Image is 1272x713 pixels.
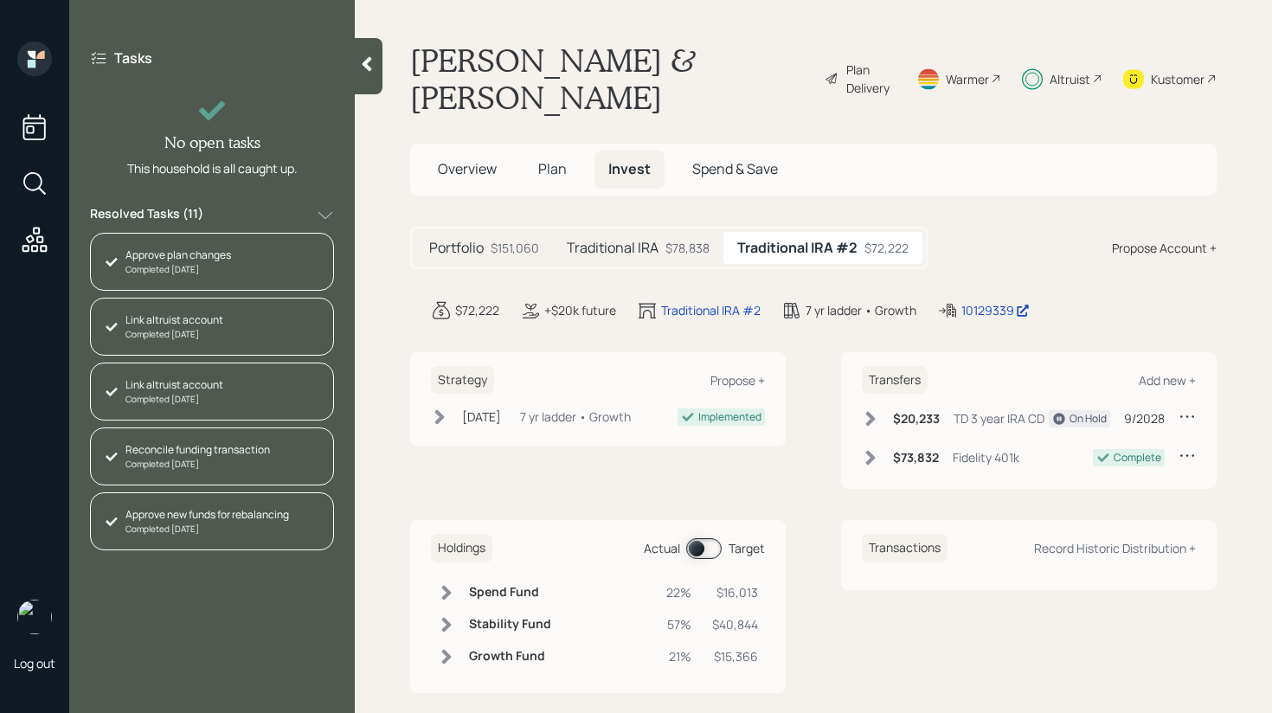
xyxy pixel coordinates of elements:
[1112,239,1217,257] div: Propose Account +
[438,159,497,178] span: Overview
[862,534,948,562] h6: Transactions
[644,539,680,557] div: Actual
[1114,450,1161,466] div: Complete
[431,534,492,562] h6: Holdings
[729,539,765,557] div: Target
[125,523,289,536] div: Completed [DATE]
[125,458,270,471] div: Completed [DATE]
[125,507,289,523] div: Approve new funds for rebalancing
[1034,540,1196,556] div: Record Historic Distribution +
[666,583,691,601] div: 22%
[469,649,551,664] h6: Growth Fund
[712,583,758,601] div: $16,013
[608,159,651,178] span: Invest
[114,48,152,67] label: Tasks
[538,159,567,178] span: Plan
[469,617,551,632] h6: Stability Fund
[429,240,484,256] h5: Portfolio
[712,615,758,633] div: $40,844
[1124,409,1165,427] div: 9/2028
[665,239,710,257] div: $78,838
[692,159,778,178] span: Spend & Save
[698,409,761,425] div: Implemented
[567,240,658,256] h5: Traditional IRA
[462,408,501,426] div: [DATE]
[1070,411,1107,427] div: On Hold
[961,301,1030,319] div: 10129339
[1151,70,1205,88] div: Kustomer
[469,585,551,600] h6: Spend Fund
[17,600,52,634] img: retirable_logo.png
[946,70,989,88] div: Warmer
[737,240,858,256] h5: Traditional IRA #2
[431,366,494,395] h6: Strategy
[127,159,298,177] div: This household is all caught up.
[14,655,55,671] div: Log out
[666,647,691,665] div: 21%
[410,42,811,116] h1: [PERSON_NAME] & [PERSON_NAME]
[864,239,909,257] div: $72,222
[125,393,223,406] div: Completed [DATE]
[712,647,758,665] div: $15,366
[90,205,203,226] label: Resolved Tasks ( 11 )
[125,312,223,328] div: Link altruist account
[491,239,539,257] div: $151,060
[1139,372,1196,389] div: Add new +
[666,615,691,633] div: 57%
[806,301,916,319] div: 7 yr ladder • Growth
[661,301,761,319] div: Traditional IRA #2
[953,448,1019,466] div: Fidelity 401k
[125,263,231,276] div: Completed [DATE]
[125,247,231,263] div: Approve plan changes
[1050,70,1090,88] div: Altruist
[893,451,939,466] h6: $73,832
[846,61,896,97] div: Plan Delivery
[710,372,765,389] div: Propose +
[893,412,940,427] h6: $20,233
[164,133,260,152] h4: No open tasks
[520,408,631,426] div: 7 yr ladder • Growth
[125,377,223,393] div: Link altruist account
[455,301,499,319] div: $72,222
[862,366,928,395] h6: Transfers
[954,409,1044,427] div: TD 3 year IRA CD
[125,328,223,341] div: Completed [DATE]
[125,442,270,458] div: Reconcile funding transaction
[544,301,616,319] div: +$20k future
